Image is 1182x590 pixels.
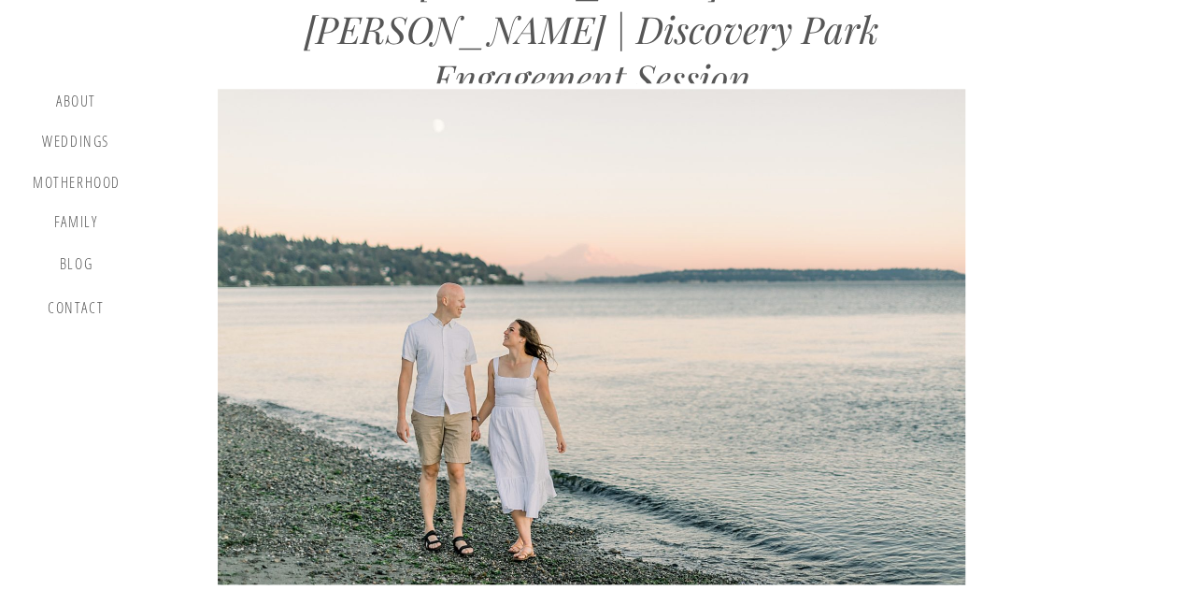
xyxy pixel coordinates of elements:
a: about [49,93,104,115]
a: Weddings [40,133,111,156]
a: Family [40,213,111,237]
a: motherhood [33,174,121,194]
a: contact [44,299,107,324]
a: blog [49,255,104,281]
